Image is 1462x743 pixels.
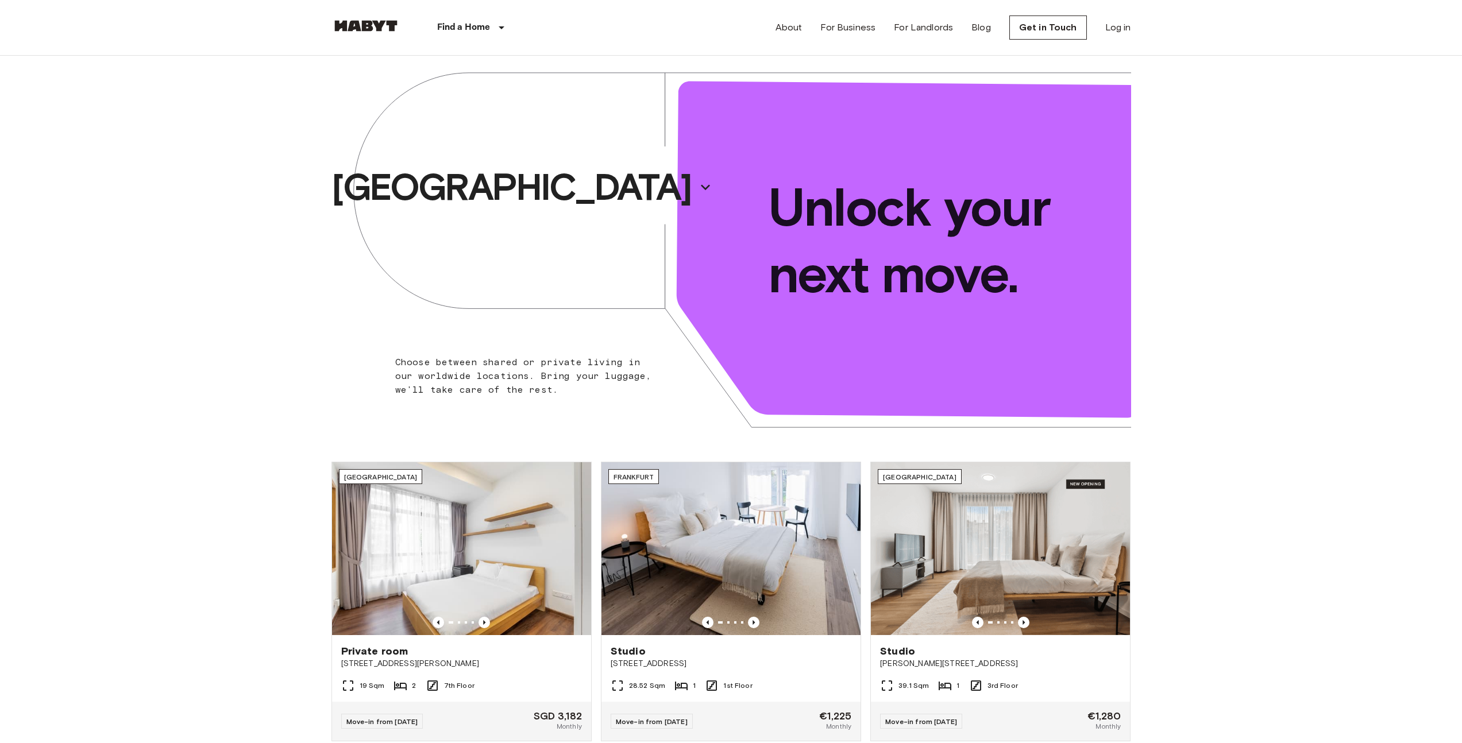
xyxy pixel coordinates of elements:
[327,161,716,214] button: [GEOGRAPHIC_DATA]
[1105,21,1131,34] a: Log in
[616,717,688,726] span: Move-in from [DATE]
[433,617,444,628] button: Previous image
[444,680,475,691] span: 7th Floor
[534,711,581,721] span: SGD 3,182
[987,680,1018,691] span: 3rd Floor
[601,462,861,635] img: Marketing picture of unit DE-04-001-012-01H
[693,680,696,691] span: 1
[971,21,991,34] a: Blog
[819,711,851,721] span: €1,225
[956,680,959,691] span: 1
[331,462,592,741] a: Marketing picture of unit SG-01-003-012-01Previous imagePrevious image[GEOGRAPHIC_DATA]Private ro...
[479,617,490,628] button: Previous image
[395,355,659,397] p: Choose between shared or private living in our worldwide locations. Bring your luggage, we'll tak...
[360,680,385,691] span: 19 Sqm
[629,680,665,691] span: 28.52 Sqm
[871,462,1130,635] img: Marketing picture of unit DE-01-492-301-001
[412,680,416,691] span: 2
[601,462,861,741] a: Marketing picture of unit DE-04-001-012-01HPrevious imagePrevious imageFrankfurtStudio[STREET_ADD...
[1018,617,1029,628] button: Previous image
[332,462,591,635] img: Marketing picture of unit SG-01-003-012-01
[972,617,983,628] button: Previous image
[820,21,875,34] a: For Business
[611,644,646,658] span: Studio
[826,721,851,732] span: Monthly
[883,473,956,481] span: [GEOGRAPHIC_DATA]
[341,658,582,670] span: [STREET_ADDRESS][PERSON_NAME]
[880,644,915,658] span: Studio
[748,617,759,628] button: Previous image
[776,21,803,34] a: About
[1087,711,1121,721] span: €1,280
[702,617,713,628] button: Previous image
[870,462,1131,741] a: Marketing picture of unit DE-01-492-301-001Previous imagePrevious image[GEOGRAPHIC_DATA]Studio[PE...
[341,644,408,658] span: Private room
[1009,16,1087,40] a: Get in Touch
[331,164,691,210] p: [GEOGRAPHIC_DATA]
[723,680,752,691] span: 1st Floor
[344,473,418,481] span: [GEOGRAPHIC_DATA]
[557,721,582,732] span: Monthly
[894,21,953,34] a: For Landlords
[346,717,418,726] span: Move-in from [DATE]
[437,21,491,34] p: Find a Home
[1095,721,1121,732] span: Monthly
[611,658,851,670] span: [STREET_ADDRESS]
[880,658,1121,670] span: [PERSON_NAME][STREET_ADDRESS]
[885,717,957,726] span: Move-in from [DATE]
[331,20,400,32] img: Habyt
[614,473,654,481] span: Frankfurt
[898,680,929,691] span: 39.1 Sqm
[768,174,1113,307] p: Unlock your next move.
